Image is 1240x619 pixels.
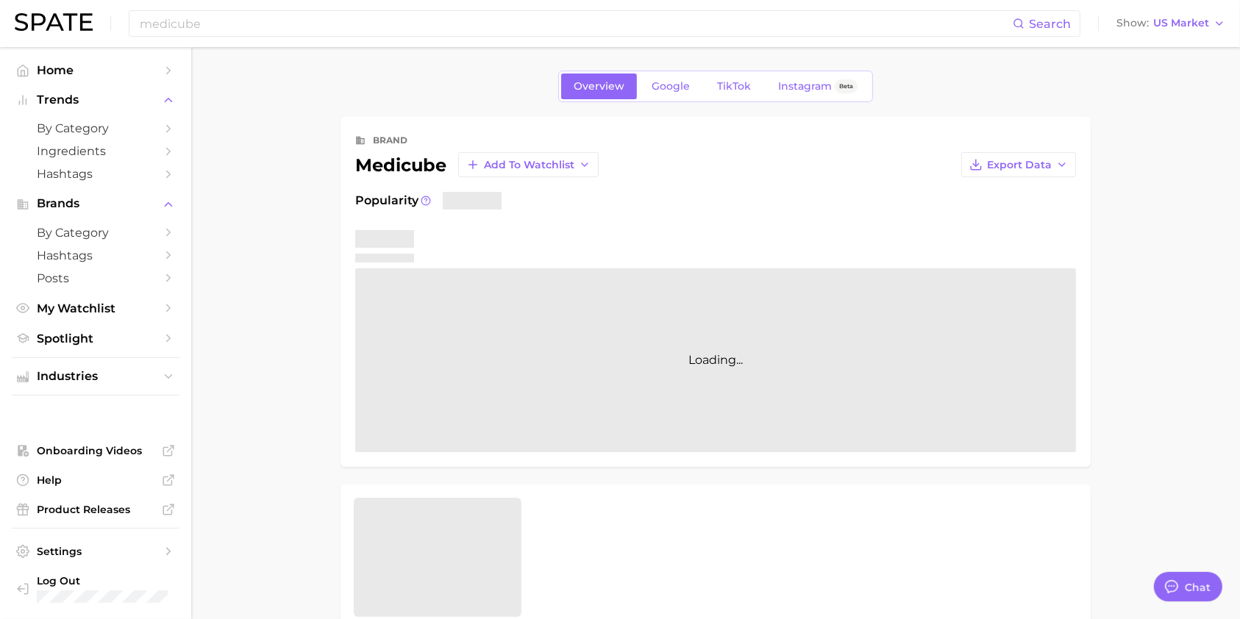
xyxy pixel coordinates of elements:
span: Ingredients [37,144,154,158]
a: Overview [561,74,637,99]
div: medicube [355,152,599,177]
a: InstagramBeta [766,74,870,99]
button: Export Data [961,152,1076,177]
a: Product Releases [12,498,179,520]
span: Brands [37,197,154,210]
a: by Category [12,117,179,140]
span: Popularity [355,192,418,210]
button: Trends [12,89,179,111]
span: Search [1029,17,1071,31]
a: Spotlight [12,327,179,350]
span: Posts [37,271,154,285]
span: Google [652,80,690,93]
button: ShowUS Market [1113,14,1229,33]
div: brand [373,132,407,149]
a: TikTok [705,74,763,99]
button: Brands [12,193,179,215]
span: Export Data [987,159,1052,171]
img: SPATE [15,13,93,31]
span: Spotlight [37,332,154,346]
button: Add to Watchlist [458,152,599,177]
div: Loading... [355,268,1076,452]
span: Beta [839,80,853,93]
span: Hashtags [37,167,154,181]
span: Settings [37,545,154,558]
span: Show [1116,19,1149,27]
a: Home [12,59,179,82]
a: by Category [12,221,179,244]
span: Overview [574,80,624,93]
a: Ingredients [12,140,179,162]
span: US Market [1153,19,1209,27]
a: Posts [12,267,179,290]
span: Industries [37,370,154,383]
span: Product Releases [37,503,154,516]
span: Instagram [778,80,832,93]
a: My Watchlist [12,297,179,320]
a: Log out. Currently logged in with e-mail pryan@sharkninja.com. [12,570,179,607]
span: Log Out [37,574,168,587]
input: Search here for a brand, industry, or ingredient [138,11,1013,36]
span: Add to Watchlist [484,159,574,171]
span: Trends [37,93,154,107]
span: My Watchlist [37,301,154,315]
a: Hashtags [12,162,179,185]
a: Settings [12,540,179,562]
span: Onboarding Videos [37,444,154,457]
span: Home [37,63,154,77]
span: Hashtags [37,248,154,262]
span: TikTok [717,80,751,93]
a: Google [639,74,702,99]
span: by Category [37,121,154,135]
a: Onboarding Videos [12,440,179,462]
button: Industries [12,365,179,387]
a: Help [12,469,179,491]
span: Help [37,473,154,487]
a: Hashtags [12,244,179,267]
span: by Category [37,226,154,240]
